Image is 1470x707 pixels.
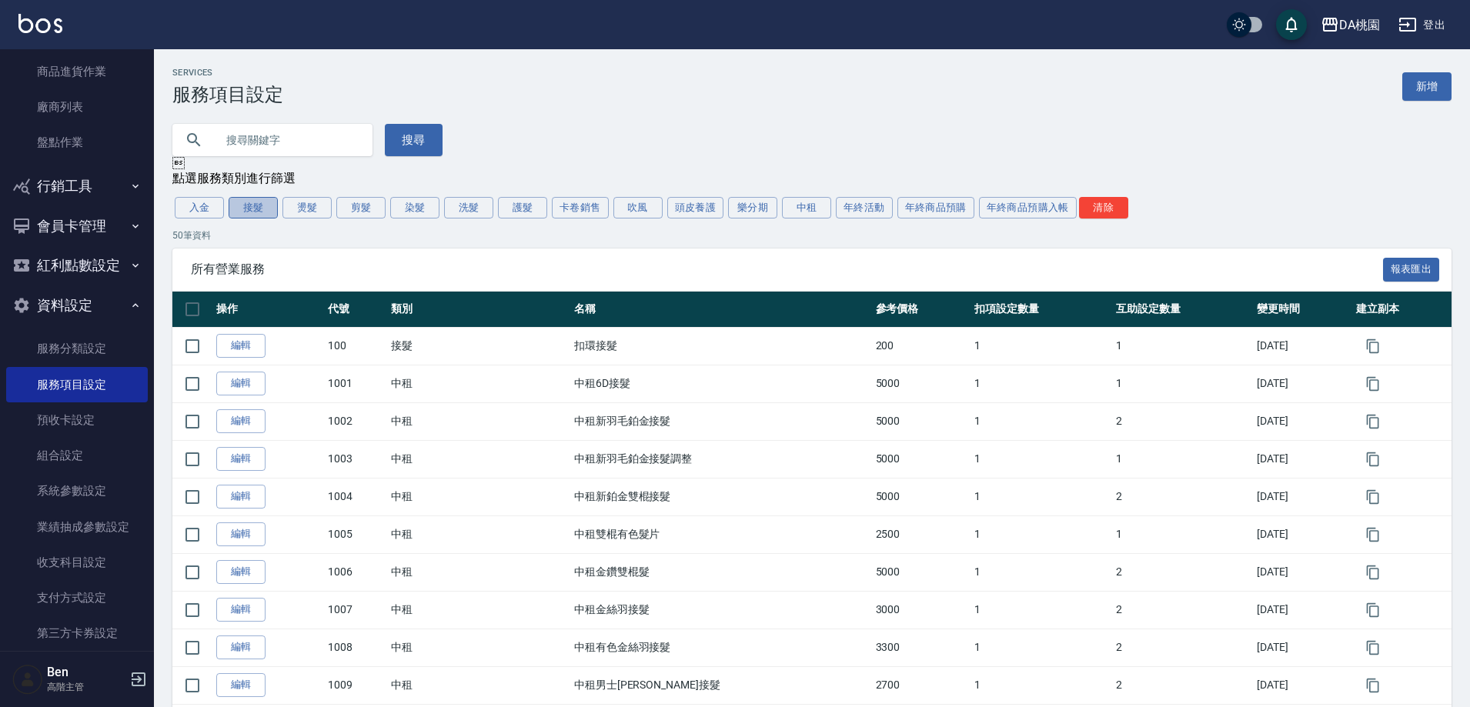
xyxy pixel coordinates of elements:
td: 1 [971,553,1111,591]
td: [DATE] [1253,440,1352,478]
td: 1 [1112,327,1253,365]
a: 第三方卡券設定 [6,615,148,651]
h5: Ben [47,665,125,680]
button: 染髮 [390,197,439,218]
td: 5000 [872,440,971,478]
button: 剪髮 [336,197,386,218]
th: 類別 [387,292,570,328]
td: 1 [971,478,1111,515]
td: 3000 [872,591,971,629]
button: 接髮 [229,197,278,218]
td: 中租新鉑金雙棍接髮 [570,478,872,515]
td: 1006 [324,553,387,591]
td: 1 [971,591,1111,629]
a: 新增 [1402,72,1452,101]
td: [DATE] [1253,365,1352,402]
button: 年終商品預購 [897,197,974,218]
a: 編輯 [216,522,266,546]
button: 資料設定 [6,285,148,325]
a: 編輯 [216,485,266,509]
th: 建立副本 [1352,292,1452,328]
td: 中租新羽毛鉑金接髮調整 [570,440,872,478]
td: 2 [1112,591,1253,629]
td: 2 [1112,629,1253,666]
div: DA桃園 [1339,15,1380,35]
td: [DATE] [1253,591,1352,629]
td: 1 [971,666,1111,704]
button: 搜尋 [385,124,443,156]
td: 1 [971,440,1111,478]
td: 200 [872,327,971,365]
a: 廠商列表 [6,89,148,125]
button: 頭皮養護 [667,197,724,218]
td: 中租 [387,440,570,478]
td: 1 [1112,440,1253,478]
td: 扣環接髮 [570,327,872,365]
td: 1 [971,365,1111,402]
h2: Services [172,68,283,78]
a: 收支科目設定 [6,545,148,580]
button: 吹風 [613,197,663,218]
td: 1 [971,515,1111,553]
td: 2 [1112,553,1253,591]
td: 中租有色金絲羽接髮 [570,629,872,666]
th: 扣項設定數量 [971,292,1111,328]
td: 中租 [387,402,570,440]
td: 接髮 [387,327,570,365]
td: [DATE] [1253,478,1352,515]
td: 中租金絲羽接髮 [570,591,872,629]
a: 服務分類設定 [6,331,148,366]
td: 2 [1112,666,1253,704]
td: 1 [1112,515,1253,553]
td: 1 [971,402,1111,440]
td: 中租雙棍有色髮片 [570,515,872,553]
a: 組合設定 [6,438,148,473]
td: 2 [1112,402,1253,440]
button: 報表匯出 [1383,258,1440,282]
td: 中租 [387,629,570,666]
a: 編輯 [216,598,266,622]
td: 中租 [387,515,570,553]
button: 入金 [175,197,224,218]
button: 登出 [1392,11,1452,39]
a: 報表匯出 [1383,261,1440,275]
a: 預收卡設定 [6,402,148,438]
a: 編輯 [216,334,266,358]
td: 中租 [387,591,570,629]
h3: 服務項目設定 [172,84,283,105]
td: 3300 [872,629,971,666]
td: 中租 [387,478,570,515]
a: 商品進貨作業 [6,54,148,89]
a: 編輯 [216,560,266,584]
td: 2500 [872,515,971,553]
td: 中租6D接髮 [570,365,872,402]
button: 卡卷銷售 [552,197,609,218]
span: 所有營業服務 [191,262,1383,277]
td: 1007 [324,591,387,629]
a: 編輯 [216,673,266,697]
td: 1008 [324,629,387,666]
button: 中租 [782,197,831,218]
td: [DATE] [1253,402,1352,440]
a: 系統參數設定 [6,473,148,509]
a: 支付方式設定 [6,580,148,615]
td: 5000 [872,402,971,440]
td: 5000 [872,478,971,515]
button: 清除 [1079,197,1128,218]
th: 操作 [212,292,324,328]
td: [DATE] [1253,327,1352,365]
td: 1003 [324,440,387,478]
button: 樂分期 [728,197,777,218]
td: 中租 [387,553,570,591]
p: 高階主管 [47,680,125,694]
td: [DATE] [1253,553,1352,591]
img: Person [12,664,43,695]
button: save [1276,9,1307,40]
img: Logo [18,14,62,33]
td: 1 [971,629,1111,666]
button: 年終活動 [836,197,893,218]
button: 洗髮 [444,197,493,218]
td: 中租 [387,666,570,704]
td: 100 [324,327,387,365]
th: 代號 [324,292,387,328]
